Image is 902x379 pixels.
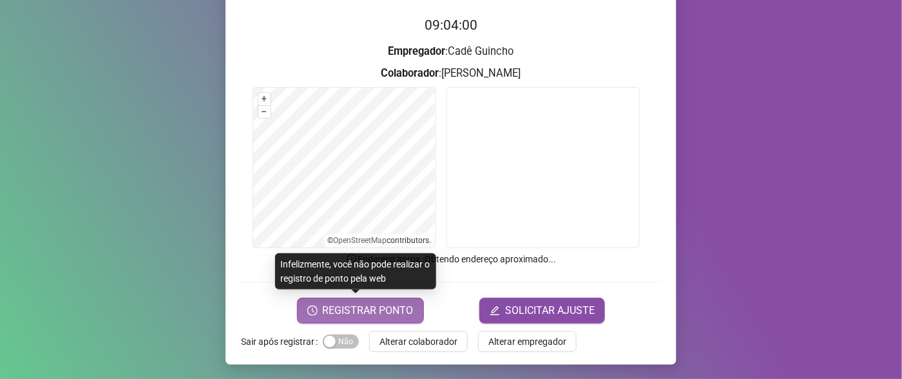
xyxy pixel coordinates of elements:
span: REGISTRAR PONTO [323,303,414,318]
span: SOLICITAR AJUSTE [505,303,595,318]
p: Endereço aprox. : Obtendo endereço aproximado... [241,252,661,266]
h3: : Cadê Guincho [241,43,661,60]
span: clock-circle [307,306,318,316]
button: Alterar colaborador [369,331,468,352]
button: – [258,106,271,118]
span: edit [490,306,500,316]
strong: Colaborador [381,67,439,79]
button: editSOLICITAR AJUSTE [479,298,605,324]
button: Alterar empregador [478,331,577,352]
time: 09:04:00 [425,17,477,33]
div: Infelizmente, você não pode realizar o registro de ponto pela web [275,253,436,289]
span: Alterar colaborador [379,335,457,349]
li: © contributors. [328,236,432,245]
button: REGISTRAR PONTO [297,298,424,324]
label: Sair após registrar [241,331,323,352]
button: + [258,93,271,105]
h3: : [PERSON_NAME] [241,65,661,82]
span: Alterar empregador [488,335,566,349]
a: OpenStreetMap [334,236,387,245]
strong: Empregador [389,45,446,57]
